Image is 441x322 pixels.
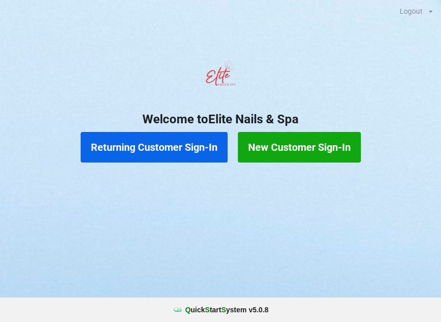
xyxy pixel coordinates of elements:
[185,305,268,315] b: uick tart ystem v 5.0.8
[185,306,191,314] span: Q
[173,305,183,315] img: favicon.ico
[81,132,228,163] button: Returning Customer Sign-In
[221,306,226,314] span: S
[205,306,210,314] span: S
[400,8,423,15] div: Logout
[200,56,241,96] img: EliteNailsSpa-Logo1.png
[238,132,361,163] button: New Customer Sign-In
